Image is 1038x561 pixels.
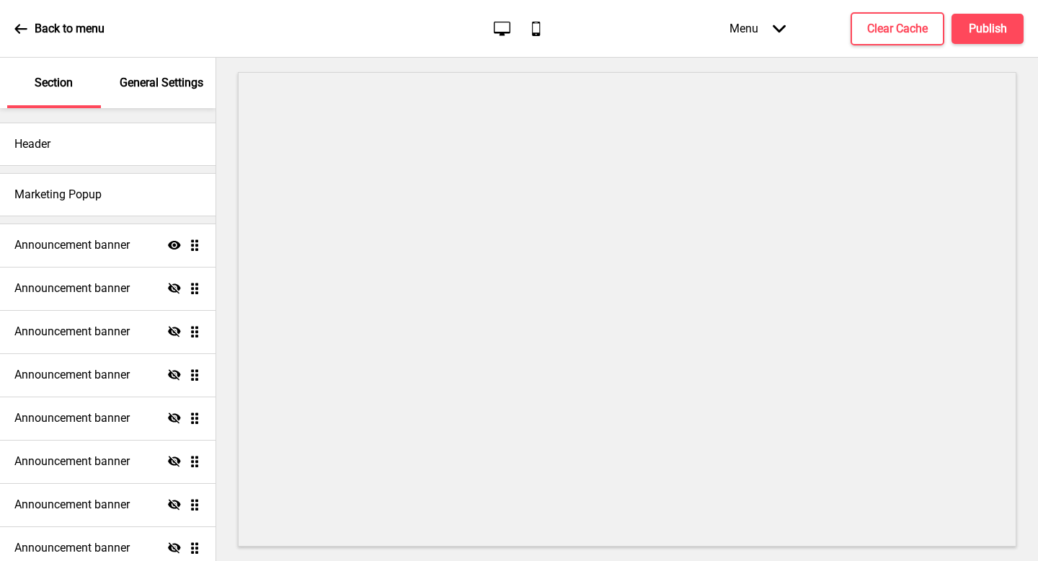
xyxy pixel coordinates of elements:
p: Back to menu [35,21,105,37]
h4: Announcement banner [14,324,130,340]
button: Publish [951,14,1024,44]
h4: Header [14,136,50,152]
h4: Announcement banner [14,367,130,383]
h4: Announcement banner [14,280,130,296]
a: Back to menu [14,9,105,48]
h4: Announcement banner [14,540,130,556]
h4: Announcement banner [14,237,130,253]
div: Menu [715,7,800,50]
h4: Announcement banner [14,454,130,469]
h4: Announcement banner [14,410,130,426]
p: General Settings [120,75,203,91]
h4: Marketing Popup [14,187,102,203]
p: Section [35,75,73,91]
h4: Announcement banner [14,497,130,513]
h4: Publish [969,21,1007,37]
h4: Clear Cache [867,21,928,37]
button: Clear Cache [851,12,944,45]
